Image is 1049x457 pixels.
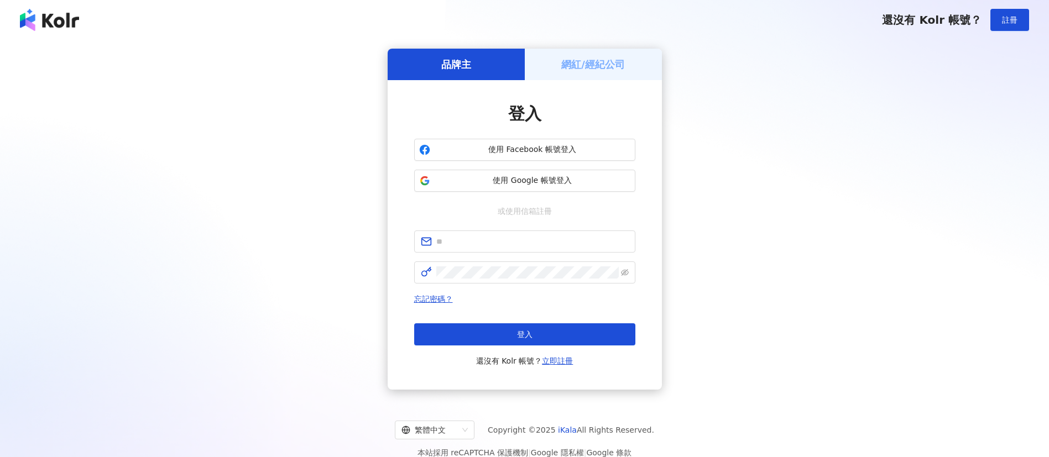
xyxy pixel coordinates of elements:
[490,205,560,217] span: 或使用信箱註冊
[435,175,630,186] span: 使用 Google 帳號登入
[441,57,471,71] h5: 品牌主
[508,104,541,123] span: 登入
[531,448,584,457] a: Google 隱私權
[586,448,632,457] a: Google 條款
[561,57,625,71] h5: 網紅/經紀公司
[20,9,79,31] img: logo
[1002,15,1017,24] span: 註冊
[517,330,533,339] span: 登入
[414,295,453,303] a: 忘記密碼？
[528,448,531,457] span: |
[401,421,458,439] div: 繁體中文
[542,356,573,365] a: 立即註冊
[882,13,982,27] span: 還沒有 Kolr 帳號？
[488,423,654,437] span: Copyright © 2025 All Rights Reserved.
[990,9,1029,31] button: 註冊
[621,269,629,276] span: eye-invisible
[435,144,630,155] span: 使用 Facebook 帳號登入
[476,354,573,367] span: 還沒有 Kolr 帳號？
[558,426,577,434] a: iKala
[414,139,635,161] button: 使用 Facebook 帳號登入
[414,170,635,192] button: 使用 Google 帳號登入
[584,448,587,457] span: |
[414,323,635,345] button: 登入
